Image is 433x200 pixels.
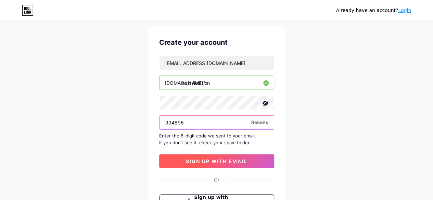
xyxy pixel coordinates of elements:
[159,154,274,168] button: sign up with email
[251,119,269,126] span: Resend
[186,158,247,164] span: sign up with email
[165,79,205,86] div: [DOMAIN_NAME]/
[336,7,411,14] div: Already have an account?
[160,56,274,70] input: Email
[398,8,411,13] a: Login
[160,116,274,129] input: Paste login code
[159,37,274,48] div: Create your account
[214,176,219,183] div: Or
[160,76,274,90] input: username
[159,132,274,146] div: Enter the 6-digit code we sent to your email. If you don’t see it, check your spam folder.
